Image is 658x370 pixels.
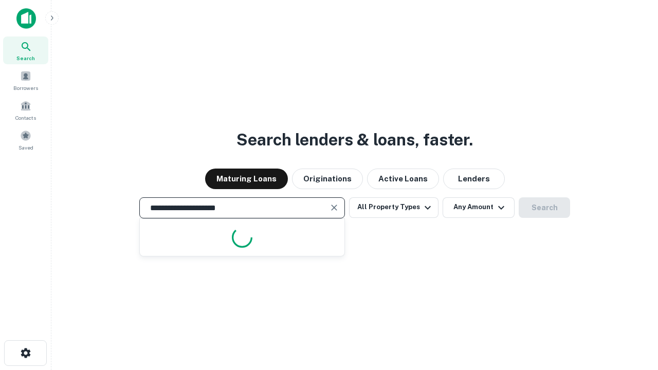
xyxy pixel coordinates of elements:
[3,96,48,124] a: Contacts
[327,200,341,215] button: Clear
[16,54,35,62] span: Search
[443,197,515,218] button: Any Amount
[3,66,48,94] a: Borrowers
[367,169,439,189] button: Active Loans
[443,169,505,189] button: Lenders
[13,84,38,92] span: Borrowers
[607,288,658,337] iframe: Chat Widget
[292,169,363,189] button: Originations
[236,127,473,152] h3: Search lenders & loans, faster.
[3,36,48,64] a: Search
[19,143,33,152] span: Saved
[3,126,48,154] a: Saved
[15,114,36,122] span: Contacts
[349,197,438,218] button: All Property Types
[205,169,288,189] button: Maturing Loans
[16,8,36,29] img: capitalize-icon.png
